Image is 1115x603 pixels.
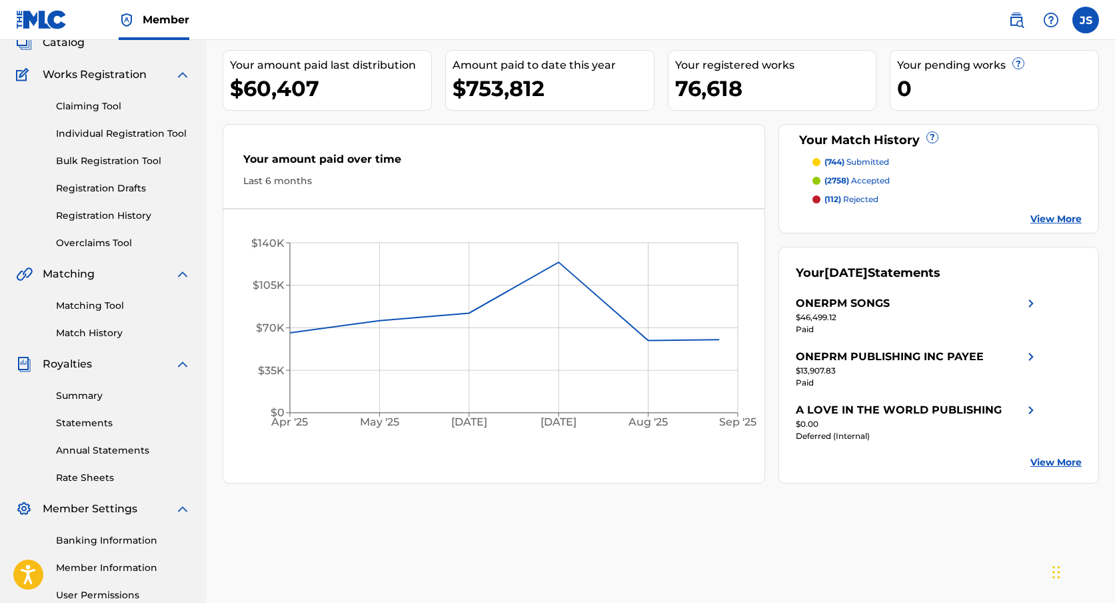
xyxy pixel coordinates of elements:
div: Your amount paid over time [243,151,744,174]
img: expand [175,501,191,517]
img: right chevron icon [1023,295,1039,312]
img: right chevron icon [1023,402,1039,418]
a: Registration History [56,209,191,223]
tspan: $70K [256,322,285,334]
span: Member Settings [43,501,137,517]
div: Paid [796,324,1038,336]
span: (744) [824,157,844,167]
a: (2758) accepted [812,175,1082,187]
a: Statements [56,416,191,430]
div: Your Match History [796,131,1082,149]
div: $13,907.83 [796,365,1038,377]
img: search [1008,12,1024,28]
img: expand [175,266,191,282]
img: MLC Logo [16,10,67,29]
a: Member Information [56,561,191,575]
a: Claiming Tool [56,99,191,113]
a: ONERPM SONGSright chevron icon$46,499.12Paid [796,295,1038,336]
tspan: $105K [253,279,285,291]
div: ONEPRM PUBLISHING INC PAYEE [796,349,984,365]
a: (744) submitted [812,156,1082,168]
div: $46,499.12 [796,312,1038,324]
img: Works Registration [16,67,33,83]
img: Member Settings [16,501,32,517]
div: Your registered works [675,57,876,73]
span: Royalties [43,356,92,372]
a: Annual Statements [56,444,191,458]
tspan: Aug '25 [628,416,668,428]
a: View More [1030,456,1082,470]
span: ? [1013,58,1024,69]
img: Royalties [16,356,32,372]
div: Drag [1052,552,1060,592]
p: accepted [824,175,890,187]
tspan: [DATE] [451,416,487,428]
tspan: $0 [271,406,285,419]
div: Amount paid to date this year [453,57,654,73]
tspan: $140K [251,237,285,249]
p: rejected [824,193,878,205]
div: Deferred (Internal) [796,430,1038,442]
tspan: Sep '25 [719,416,756,428]
a: Match History [56,326,191,340]
div: Your amount paid last distribution [230,57,431,73]
a: ONEPRM PUBLISHING INC PAYEEright chevron icon$13,907.83Paid [796,349,1038,389]
tspan: $35K [258,364,285,377]
div: Last 6 months [243,174,744,188]
div: Help [1038,7,1064,33]
img: right chevron icon [1023,349,1039,365]
a: Rate Sheets [56,471,191,485]
div: ONERPM SONGS [796,295,890,312]
a: CatalogCatalog [16,35,85,51]
a: Summary [56,389,191,403]
p: submitted [824,156,889,168]
img: Matching [16,266,33,282]
a: Public Search [1003,7,1030,33]
img: Top Rightsholder [119,12,135,28]
a: Bulk Registration Tool [56,154,191,168]
span: Member [143,12,189,27]
span: ? [927,132,938,143]
tspan: May '25 [360,416,399,428]
div: $753,812 [453,73,654,103]
a: Matching Tool [56,299,191,313]
a: (112) rejected [812,193,1082,205]
a: A LOVE IN THE WORLD PUBLISHINGright chevron icon$0.00Deferred (Internal) [796,402,1038,442]
div: Your Statements [796,264,940,282]
span: Catalog [43,35,85,51]
img: help [1043,12,1059,28]
div: $60,407 [230,73,431,103]
tspan: Apr '25 [271,416,309,428]
div: 76,618 [675,73,876,103]
a: Individual Registration Tool [56,127,191,141]
tspan: [DATE] [541,416,576,428]
span: Matching [43,266,95,282]
span: [DATE] [824,265,868,280]
span: (112) [824,194,841,204]
div: Paid [796,377,1038,389]
div: Your pending works [897,57,1098,73]
a: Registration Drafts [56,181,191,195]
div: A LOVE IN THE WORLD PUBLISHING [796,402,1002,418]
a: Overclaims Tool [56,236,191,250]
span: Works Registration [43,67,147,83]
a: User Permissions [56,588,191,602]
a: View More [1030,212,1082,226]
a: Banking Information [56,534,191,548]
div: $0.00 [796,418,1038,430]
img: expand [175,67,191,83]
span: (2758) [824,175,849,185]
img: Catalog [16,35,32,51]
div: User Menu [1072,7,1099,33]
iframe: Chat Widget [1048,539,1115,603]
img: expand [175,356,191,372]
div: 0 [897,73,1098,103]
